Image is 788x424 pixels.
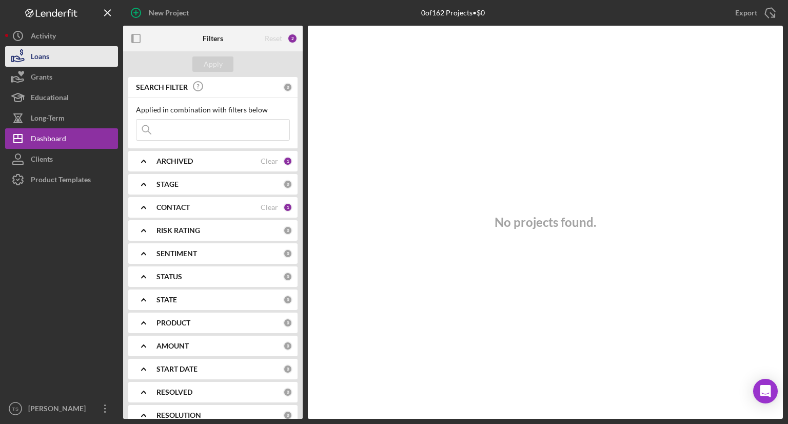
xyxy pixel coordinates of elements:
[156,226,200,235] b: RISK RATING
[283,295,292,304] div: 0
[31,169,91,192] div: Product Templates
[31,26,56,49] div: Activity
[136,83,188,91] b: SEARCH FILTER
[5,169,118,190] button: Product Templates
[156,249,197,258] b: SENTIMENT
[31,46,49,69] div: Loans
[283,364,292,374] div: 0
[26,398,92,421] div: [PERSON_NAME]
[5,67,118,87] button: Grants
[261,157,278,165] div: Clear
[283,203,292,212] div: 1
[283,272,292,281] div: 0
[204,56,223,72] div: Apply
[283,341,292,351] div: 0
[192,56,233,72] button: Apply
[31,108,65,131] div: Long-Term
[31,67,52,90] div: Grants
[5,149,118,169] button: Clients
[156,296,177,304] b: STATE
[283,249,292,258] div: 0
[149,3,189,23] div: New Project
[753,379,778,403] div: Open Intercom Messenger
[156,180,179,188] b: STAGE
[156,365,198,373] b: START DATE
[156,411,201,419] b: RESOLUTION
[735,3,757,23] div: Export
[725,3,783,23] button: Export
[156,388,192,396] b: RESOLVED
[156,203,190,211] b: CONTACT
[156,342,189,350] b: AMOUNT
[136,106,290,114] div: Applied in combination with filters below
[283,83,292,92] div: 0
[123,3,199,23] button: New Project
[31,87,69,110] div: Educational
[283,388,292,397] div: 0
[283,157,292,166] div: 1
[5,26,118,46] button: Activity
[12,406,18,412] text: TS
[5,398,118,419] button: TS[PERSON_NAME]
[156,157,193,165] b: ARCHIVED
[5,46,118,67] button: Loans
[156,319,190,327] b: PRODUCT
[5,108,118,128] button: Long-Term
[5,87,118,108] button: Educational
[287,33,298,44] div: 2
[261,203,278,211] div: Clear
[203,34,223,43] b: Filters
[283,411,292,420] div: 0
[283,180,292,189] div: 0
[156,273,182,281] b: STATUS
[283,318,292,327] div: 0
[5,128,118,149] button: Dashboard
[283,226,292,235] div: 0
[265,34,282,43] div: Reset
[421,9,485,17] div: 0 of 162 Projects • $0
[31,149,53,172] div: Clients
[495,215,596,229] h3: No projects found.
[31,128,66,151] div: Dashboard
